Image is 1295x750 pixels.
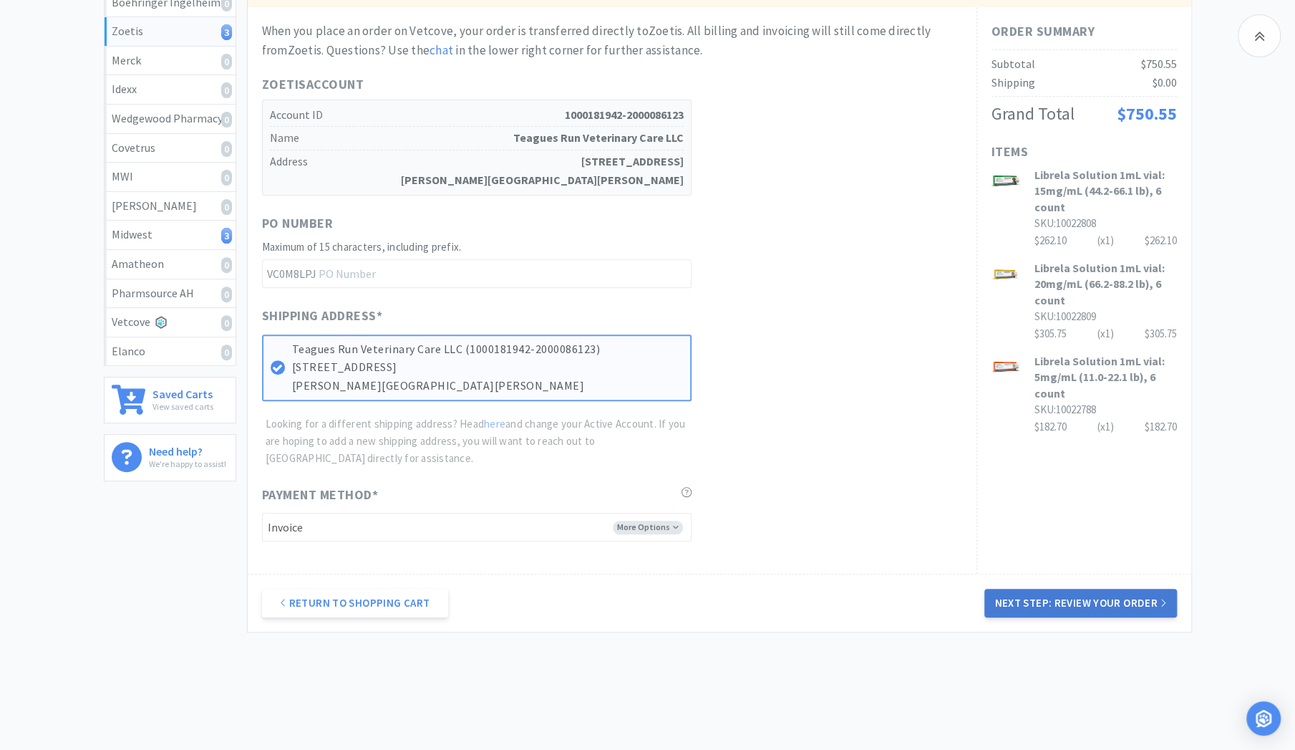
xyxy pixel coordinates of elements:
[221,315,232,331] i: 0
[1034,232,1177,249] div: $262.10
[221,170,232,186] i: 0
[991,167,1020,196] img: b40149b5dc464f7bb782c42bbb635572_593235.jpeg
[112,197,228,216] div: [PERSON_NAME]
[105,221,236,250] a: Midwest3
[262,213,334,234] span: PO Number
[112,22,228,41] div: Zoetis
[266,415,692,467] p: Looking for a different shipping address? Head and change your Active Account. If you are hoping ...
[991,260,1020,289] img: 5996d71b95a543a991bb548d22a7d8a8_593238.jpeg
[1034,309,1096,323] span: SKU: 10022809
[221,54,232,69] i: 0
[112,313,228,332] div: Vetcove
[105,163,236,192] a: MWI0
[484,417,505,431] a: here
[112,255,228,274] div: Amatheon
[1153,75,1177,90] span: $0.00
[292,377,683,395] p: [PERSON_NAME][GEOGRAPHIC_DATA][PERSON_NAME]
[270,104,684,128] h5: Account ID
[112,110,228,128] div: Wedgewood Pharmacy
[262,589,448,617] a: Return to Shopping Cart
[991,353,1020,382] img: 785c64e199cf44e2995fcd9fe632243a_593237.jpeg
[991,100,1075,128] div: Grand Total
[221,228,232,244] i: 3
[221,112,232,128] i: 0
[1034,418,1177,436] div: $182.70
[991,21,1177,42] h1: Order Summary
[105,308,236,337] a: Vetcove0
[270,127,684,150] h5: Name
[401,153,684,189] strong: [STREET_ADDRESS] [PERSON_NAME][GEOGRAPHIC_DATA][PERSON_NAME]
[221,199,232,215] i: 0
[1097,325,1114,342] div: (x 1 )
[105,250,236,279] a: Amatheon0
[1246,701,1281,736] div: Open Intercom Messenger
[565,106,684,125] strong: 1000181942-2000086123
[221,24,232,40] i: 3
[1145,325,1177,342] div: $305.75
[262,74,692,95] h1: Zoetis Account
[262,260,319,287] span: VC0M8LPJ
[292,358,683,377] p: [STREET_ADDRESS]
[262,21,962,60] div: When you place an order on Vetcove, your order is transferred directly to Zoetis . All billing an...
[221,287,232,302] i: 0
[991,74,1035,92] div: Shipping
[221,345,232,360] i: 0
[105,75,236,105] a: Idexx0
[984,589,1176,617] button: Next Step: Review Your Order
[152,385,213,400] h6: Saved Carts
[221,257,232,273] i: 0
[991,55,1035,74] div: Subtotal
[430,42,453,58] a: chat
[105,192,236,221] a: [PERSON_NAME]0
[262,240,462,254] span: Maximum of 15 characters, including prefix.
[1097,418,1114,436] div: (x 1 )
[1145,418,1177,436] div: $182.70
[1034,216,1096,230] span: SKU: 10022808
[105,279,236,309] a: Pharmsource AH0
[221,82,232,98] i: 0
[112,342,228,361] div: Elanco
[105,337,236,366] a: Elanco0
[112,52,228,70] div: Merck
[262,259,692,288] input: PO Number
[991,142,1177,163] h1: Items
[105,105,236,134] a: Wedgewood Pharmacy0
[1097,232,1114,249] div: (x 1 )
[1034,167,1177,215] h3: Librela Solution 1mL vial: 15mg/mL (44.2-66.1 lb), 6 count
[149,442,226,457] h6: Need help?
[1034,260,1177,308] h3: Librela Solution 1mL vial: 20mg/mL (66.2-88.2 lb), 6 count
[1034,353,1177,401] h3: Librela Solution 1mL vial: 5mg/mL (11.0-22.1 lb), 6 count
[221,141,232,157] i: 0
[112,168,228,186] div: MWI
[1034,403,1096,416] span: SKU: 10022788
[112,80,228,99] div: Idexx
[262,306,383,327] span: Shipping Address *
[149,457,226,471] p: We're happy to assist!
[112,226,228,244] div: Midwest
[105,17,236,47] a: Zoetis3
[105,47,236,76] a: Merck0
[112,284,228,303] div: Pharmsource AH
[262,485,379,506] span: Payment Method *
[152,400,213,413] p: View saved carts
[1117,102,1177,125] span: $750.55
[292,340,683,359] p: Teagues Run Veterinary Care LLC (1000181942-2000086123)
[1145,232,1177,249] div: $262.10
[112,139,228,158] div: Covetrus
[105,134,236,163] a: Covetrus0
[104,377,236,423] a: Saved CartsView saved carts
[270,150,684,191] h5: Address
[1034,325,1177,342] div: $305.75
[513,129,684,148] strong: Teagues Run Veterinary Care LLC
[1141,57,1177,71] span: $750.55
